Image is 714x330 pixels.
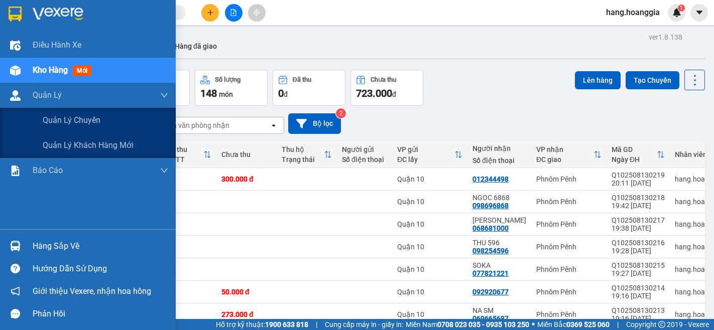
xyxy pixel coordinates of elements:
span: copyright [658,321,665,328]
div: Hàng sắp về [33,239,168,254]
button: Số lượng148món [195,70,268,106]
button: Tạo Chuyến [626,71,679,89]
div: 077821221 [472,269,509,277]
div: 069665687 [472,314,509,322]
span: aim [253,9,260,16]
span: 1 [679,5,683,12]
button: Lên hàng [575,71,621,89]
span: Điều hành xe [33,39,81,51]
div: VP gửi [397,145,454,153]
div: 19:28 [DATE] [612,247,665,255]
img: solution-icon [10,166,21,176]
img: warehouse-icon [10,65,21,76]
button: Đã thu0đ [273,70,345,106]
div: Quận 10 [397,265,462,273]
button: plus [201,4,219,22]
span: Cung cấp máy in - giấy in: [325,319,403,330]
div: Thu hộ [282,145,324,153]
span: 723.000 [356,87,392,99]
div: 098696868 [472,202,509,210]
div: Phnôm Pênh [536,243,602,251]
div: Hướng dẫn sử dụng [33,261,168,276]
span: Báo cáo [33,164,63,177]
span: mới [73,65,91,76]
div: Phnôm Pênh [536,198,602,206]
button: aim [248,4,266,22]
div: Đã thu [166,145,203,153]
div: Ngày ĐH [612,155,657,163]
span: Giới thiệu Vexere, nhận hoa hồng [33,285,151,297]
div: 19:16 [DATE] [612,292,665,300]
div: 068681000 [472,224,509,232]
button: caret-down [690,4,708,22]
span: Hỗ trợ kỹ thuật: [216,319,308,330]
div: Người gửi [342,145,387,153]
strong: 1900 633 818 [265,320,308,328]
div: THU 596 [472,239,526,247]
div: Phnôm Pênh [536,220,602,228]
div: DAN DUY [472,216,526,224]
span: message [11,309,20,318]
span: notification [11,286,20,296]
div: Phnôm Pênh [536,175,602,183]
span: question-circle [11,264,20,273]
div: 273.000 đ [221,310,272,318]
div: 19:16 [DATE] [612,314,665,322]
sup: 2 [336,108,346,118]
div: Quận 10 [397,175,462,183]
div: Quận 10 [397,220,462,228]
img: icon-new-feature [672,8,681,17]
div: Phản hồi [33,306,168,321]
span: đ [284,90,288,98]
div: Chọn văn phòng nhận [160,120,229,130]
div: Đã thu [293,76,311,83]
th: Toggle SortBy [531,141,607,168]
span: Quản Lý [33,89,62,101]
strong: 0708 023 035 - 0935 103 250 [437,320,529,328]
svg: open [270,121,278,129]
div: 300.000 đ [221,175,272,183]
span: món [219,90,233,98]
div: ĐC giao [536,155,593,163]
div: 19:38 [DATE] [612,224,665,232]
span: 148 [200,87,217,99]
span: 0 [278,87,284,99]
th: Toggle SortBy [161,141,216,168]
div: Quận 10 [397,310,462,318]
img: warehouse-icon [10,241,21,251]
div: Phnôm Pênh [536,265,602,273]
span: Kho hàng [33,65,68,75]
span: down [160,167,168,175]
div: 098254596 [472,247,509,255]
span: đ [392,90,396,98]
div: NGOC 6868 [472,194,526,202]
th: Toggle SortBy [277,141,337,168]
span: ⚪️ [532,322,535,326]
div: Chưa thu [221,150,272,158]
button: file-add [225,4,243,22]
span: hang.hoanggia [598,6,668,19]
img: warehouse-icon [10,90,21,101]
div: Q102508130218 [612,194,665,202]
button: Hàng đã giao [167,34,225,58]
div: 20:11 [DATE] [612,179,665,187]
div: Số điện thoại [342,155,387,163]
div: Số lượng [215,76,241,83]
div: SOKA [472,261,526,269]
div: NA SM [472,306,526,314]
span: Quản lý chuyến [43,114,100,126]
div: Quận 10 [397,198,462,206]
div: Người nhận [472,144,526,152]
img: warehouse-icon [10,40,21,51]
th: Toggle SortBy [607,141,670,168]
div: 19:27 [DATE] [612,269,665,277]
div: Quận 10 [397,288,462,296]
div: Q102508130213 [612,306,665,314]
div: Chưa thu [371,76,396,83]
div: Phnôm Pênh [536,288,602,296]
sup: 1 [678,5,685,12]
th: Toggle SortBy [392,141,467,168]
span: file-add [230,9,237,16]
span: caret-down [695,8,704,17]
div: ĐC lấy [397,155,454,163]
